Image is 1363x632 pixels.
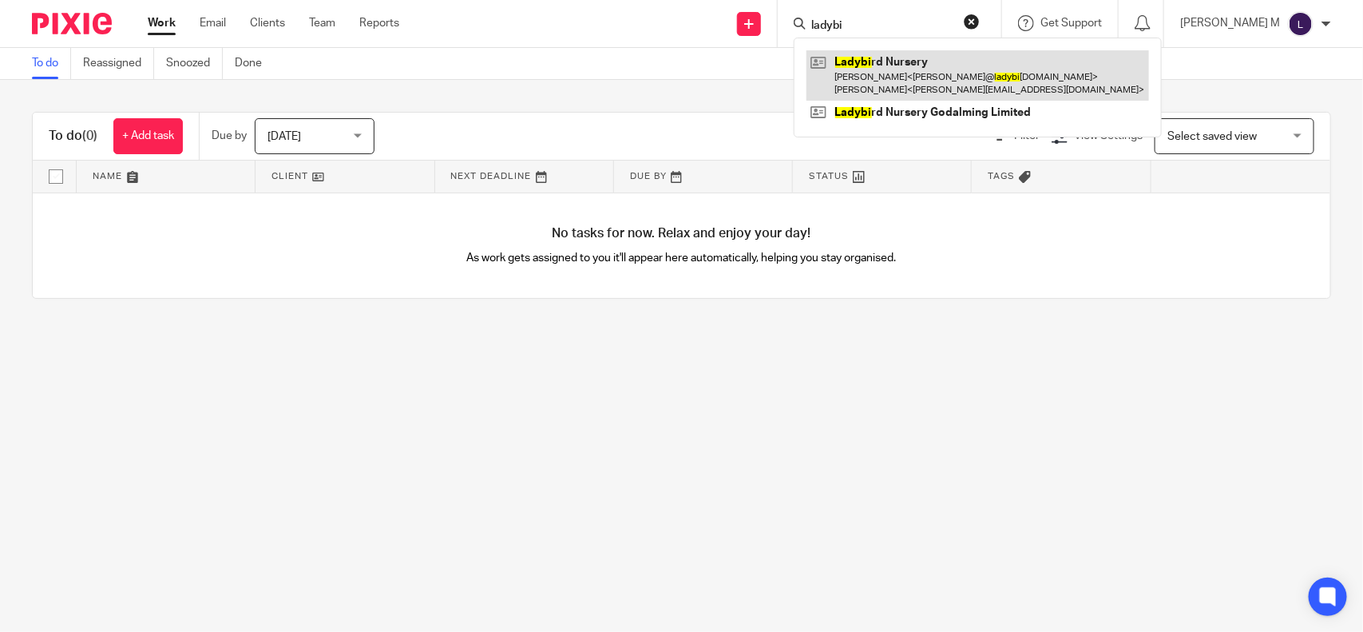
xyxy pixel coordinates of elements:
a: Reports [359,15,399,31]
a: Clients [250,15,285,31]
p: [PERSON_NAME] M [1180,15,1280,31]
img: Pixie [32,13,112,34]
a: Work [148,15,176,31]
a: Snoozed [166,48,223,79]
a: To do [32,48,71,79]
span: Get Support [1040,18,1102,29]
span: Select saved view [1167,131,1257,142]
input: Search [810,19,953,34]
a: Done [235,48,274,79]
a: Email [200,15,226,31]
a: Reassigned [83,48,154,79]
a: + Add task [113,118,183,154]
span: [DATE] [267,131,301,142]
span: Tags [988,172,1015,181]
h1: To do [49,128,97,145]
img: svg%3E [1288,11,1313,37]
button: Clear [964,14,980,30]
p: Due by [212,128,247,144]
h4: No tasks for now. Relax and enjoy your day! [33,225,1330,242]
a: Team [309,15,335,31]
p: As work gets assigned to you it'll appear here automatically, helping you stay organised. [357,250,1006,266]
span: (0) [82,129,97,142]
